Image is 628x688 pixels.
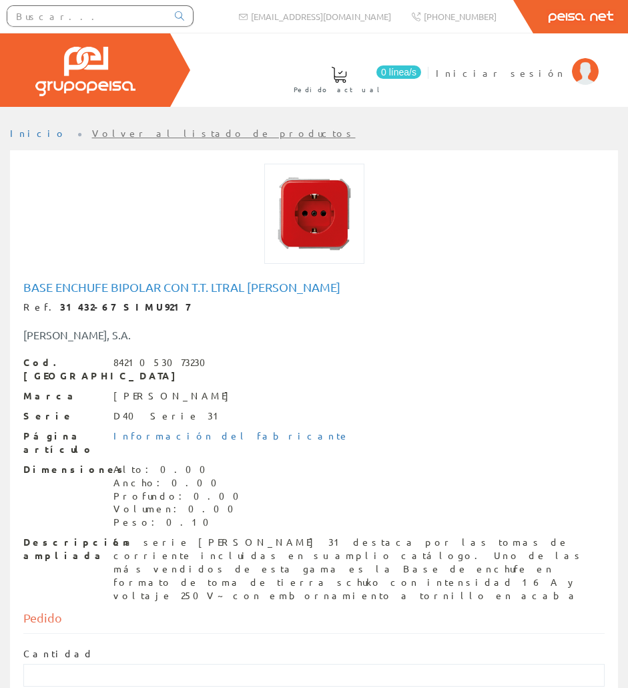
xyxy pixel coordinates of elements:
[23,301,605,314] div: Ref.
[113,429,350,442] a: Información del fabricante
[436,55,599,68] a: Iniciar sesión
[23,409,103,423] span: Serie
[294,83,384,96] span: Pedido actual
[376,65,421,79] span: 0 línea/s
[7,6,167,26] input: Buscar...
[424,11,497,22] span: [PHONE_NUMBER]
[23,647,94,661] label: Cantidad
[10,127,67,139] a: Inicio
[60,301,190,313] strong: 31432-67 SIMU9217
[264,164,364,264] img: Foto artículo Base enchufe bipolar con t.t. ltral simon (150x150)
[23,609,605,634] div: Pedido
[13,327,615,343] div: [PERSON_NAME], S.A.
[113,356,214,369] div: 8421053073230
[113,490,247,503] div: Profundo: 0.00
[436,66,565,79] span: Iniciar sesión
[113,536,605,603] div: La serie [PERSON_NAME] 31 destaca por las tomas de corriente incluidas en su amplio catálogo. Uno...
[113,516,247,529] div: Peso: 0.10
[113,463,247,476] div: Alto: 0.00
[35,47,135,96] img: Grupo Peisa
[23,281,605,294] h1: Base enchufe bipolar con t.t. ltral [PERSON_NAME]
[113,389,236,403] div: [PERSON_NAME]
[23,463,103,476] span: Dimensiones
[23,536,103,562] span: Descripción ampliada
[23,389,103,403] span: Marca
[92,127,356,139] a: Volver al listado de productos
[113,502,247,516] div: Volumen: 0.00
[23,356,103,383] span: Cod. [GEOGRAPHIC_DATA]
[251,11,391,22] span: [EMAIL_ADDRESS][DOMAIN_NAME]
[113,476,247,490] div: Ancho: 0.00
[23,429,103,456] span: Página artículo
[113,409,224,423] div: D40 Serie 31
